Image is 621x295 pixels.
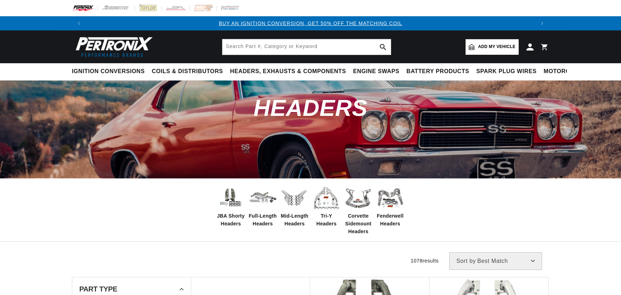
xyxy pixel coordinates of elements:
summary: Headers, Exhausts & Components [227,63,349,80]
span: Mid-Length Headers [280,212,309,228]
summary: Engine Swaps [349,63,403,80]
div: Announcement [86,19,535,27]
input: Search Part #, Category or Keyword [222,39,391,55]
button: Translation missing: en.sections.announcements.next_announcement [535,16,549,30]
span: Corvette Sidemount Headers [344,212,372,236]
summary: Ignition Conversions [72,63,148,80]
span: Ignition Conversions [72,68,145,75]
span: Part Type [79,285,117,293]
img: Tri-Y Headers [312,184,341,212]
img: JBA Shorty Headers [217,186,245,210]
img: Full-Length Headers [249,187,277,209]
div: 1 of 3 [86,19,535,27]
span: Sort by [456,258,476,264]
a: JBA Shorty Headers JBA Shorty Headers [217,184,245,228]
span: Tri-Y Headers [312,212,341,228]
select: Sort by [449,252,542,270]
img: Fenderwell Headers [376,184,404,212]
span: Coils & Distributors [152,68,223,75]
img: Pertronix [72,35,153,59]
a: Full-Length Headers Full-Length Headers [249,184,277,228]
span: Motorcycle [544,68,586,75]
summary: Spark Plug Wires [473,63,540,80]
a: Fenderwell Headers Fenderwell Headers [376,184,404,228]
span: Engine Swaps [353,68,399,75]
img: Mid-Length Headers [280,184,309,212]
button: search button [375,39,391,55]
span: Fenderwell Headers [376,212,404,228]
summary: Coils & Distributors [148,63,227,80]
img: Corvette Sidemount Headers [344,184,372,212]
span: Add my vehicle [478,43,515,50]
summary: Motorcycle [540,63,589,80]
span: Headers [253,95,368,121]
a: Corvette Sidemount Headers Corvette Sidemount Headers [344,184,372,236]
a: Tri-Y Headers Tri-Y Headers [312,184,341,228]
span: JBA Shorty Headers [217,212,245,228]
a: BUY AN IGNITION CONVERSION, GET 50% OFF THE MATCHING COIL [219,20,402,26]
a: Add my vehicle [466,39,519,55]
span: Spark Plug Wires [476,68,536,75]
button: Translation missing: en.sections.announcements.previous_announcement [72,16,86,30]
span: Battery Products [406,68,469,75]
a: Mid-Length Headers Mid-Length Headers [280,184,309,228]
span: Full-Length Headers [249,212,277,228]
span: Headers, Exhausts & Components [230,68,346,75]
span: 1078 results [411,258,439,264]
slideshow-component: Translation missing: en.sections.announcements.announcement_bar [54,16,567,30]
summary: Battery Products [403,63,473,80]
